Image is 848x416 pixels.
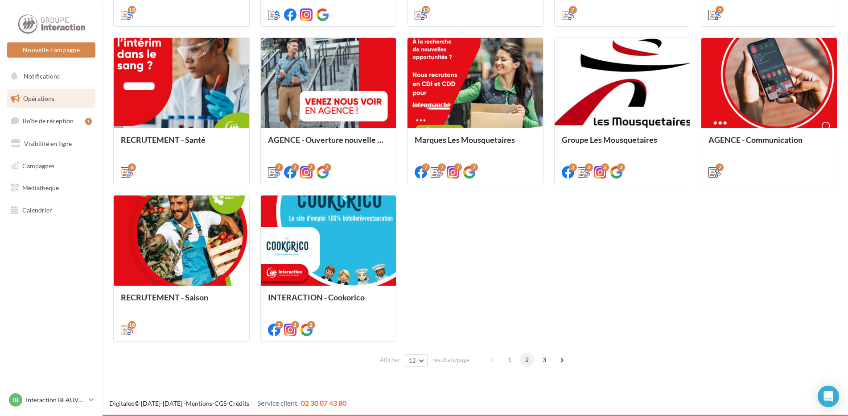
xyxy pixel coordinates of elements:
div: AGENCE - Communication [708,135,830,153]
div: 7 [307,163,315,171]
div: 9 [716,6,724,14]
a: Campagnes [5,157,97,175]
span: Médiathèque [22,184,59,191]
a: CGS [214,399,226,407]
span: Opérations [23,95,54,102]
span: 3 [537,353,552,367]
div: 1 [85,118,92,125]
span: © [DATE]-[DATE] - - - [109,399,346,407]
span: 1 [502,353,517,367]
div: 3 [569,163,577,171]
span: résultats/page [432,356,469,364]
button: Notifications [5,67,94,86]
div: 3 [601,163,609,171]
div: Open Intercom Messenger [818,386,839,407]
span: 12 [409,357,416,364]
div: 2 [716,163,724,171]
div: 7 [438,163,446,171]
a: Visibilité en ligne [5,134,97,153]
button: 12 [405,354,428,367]
div: 18 [128,321,136,329]
a: Mentions [186,399,212,407]
a: Médiathèque [5,179,97,197]
div: 7 [422,163,430,171]
a: Opérations [5,89,97,108]
p: Interaction BEAUVAIS [26,395,85,404]
span: Service client [257,399,297,407]
div: INTERACTION - Cookorico [268,293,389,311]
div: Groupe Les Mousquetaires [562,135,683,153]
div: 2 [291,321,299,329]
span: Calendrier [22,206,52,214]
div: 7 [569,6,577,14]
div: 7 [275,163,283,171]
div: RECRUTEMENT - Santé [121,135,242,153]
a: IB Interaction BEAUVAIS [7,391,95,408]
div: AGENCE - Ouverture nouvelle agence [268,135,389,153]
div: RECRUTEMENT - Saison [121,293,242,311]
div: 7 [323,163,331,171]
div: 6 [128,163,136,171]
span: 02 30 07 43 80 [301,399,346,407]
span: Boîte de réception [23,117,74,125]
span: Notifications [24,72,60,80]
div: 3 [585,163,593,171]
span: IB [13,395,19,404]
div: 7 [454,163,462,171]
div: 3 [617,163,625,171]
a: Calendrier [5,201,97,220]
span: Campagnes [22,162,54,169]
div: 13 [128,6,136,14]
a: Crédits [229,399,249,407]
a: Boîte de réception1 [5,111,97,130]
div: 13 [422,6,430,14]
span: Visibilité en ligne [24,140,72,147]
a: Digitaleo [109,399,135,407]
span: 2 [520,353,534,367]
div: 2 [307,321,315,329]
div: 2 [275,321,283,329]
button: Nouvelle campagne [7,42,95,58]
div: Marques Les Mousquetaires [415,135,536,153]
span: Afficher [380,356,400,364]
div: 7 [291,163,299,171]
div: 7 [470,163,478,171]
